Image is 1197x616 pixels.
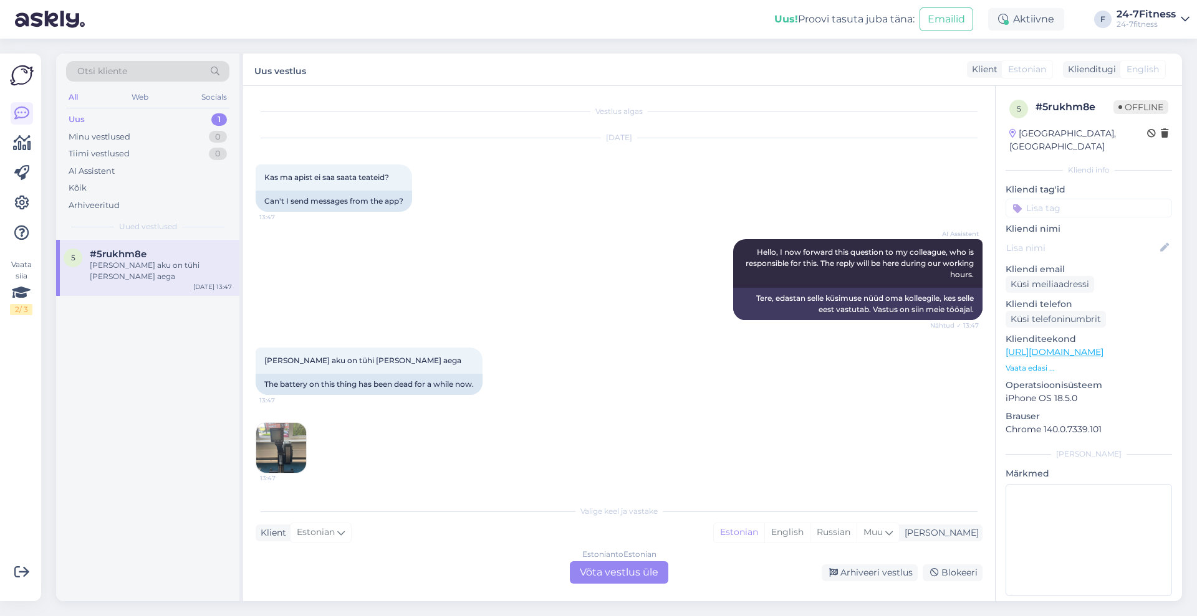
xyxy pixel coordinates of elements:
span: Otsi kliente [77,65,127,78]
div: AI Assistent [69,165,115,178]
span: Uued vestlused [119,221,177,232]
div: 0 [209,148,227,160]
span: #5rukhm8e [90,249,147,260]
div: Uus [69,113,85,126]
a: [URL][DOMAIN_NAME] [1006,346,1103,358]
div: Socials [199,89,229,105]
div: Estonian [714,523,764,542]
div: Aktiivne [988,8,1064,31]
span: Estonian [1008,63,1046,76]
div: The battery on this thing has been dead for a while now. [256,374,483,395]
div: Russian [810,523,857,542]
p: Kliendi email [1006,263,1172,276]
div: 24-7Fitness [1117,9,1176,19]
p: Kliendi nimi [1006,222,1172,235]
div: Arhiveeri vestlus [822,564,918,581]
div: 24-7fitness [1117,19,1176,29]
div: Klienditugi [1063,63,1116,76]
div: English [764,523,810,542]
div: [DATE] [256,132,983,143]
div: Arhiveeritud [69,199,120,212]
div: Küsi meiliaadressi [1006,276,1094,293]
p: Kliendi telefon [1006,298,1172,311]
span: Offline [1113,100,1168,114]
div: Küsi telefoninumbrit [1006,311,1106,328]
input: Lisa tag [1006,199,1172,217]
input: Lisa nimi [1006,241,1158,255]
span: Estonian [297,526,335,539]
p: Chrome 140.0.7339.101 [1006,423,1172,436]
p: Brauser [1006,410,1172,423]
p: iPhone OS 18.5.0 [1006,392,1172,405]
p: Märkmed [1006,467,1172,480]
b: Uus! [774,13,798,25]
div: Blokeeri [923,564,983,581]
img: Attachment [256,423,306,473]
div: All [66,89,80,105]
div: [PERSON_NAME] [1006,448,1172,460]
p: Kliendi tag'id [1006,183,1172,196]
div: 0 [209,131,227,143]
div: Minu vestlused [69,131,130,143]
a: 24-7Fitness24-7fitness [1117,9,1190,29]
span: Kas ma apist ei saa saata teateid? [264,173,389,182]
span: 5 [71,253,75,262]
span: Nähtud ✓ 13:47 [930,321,979,330]
img: Askly Logo [10,64,34,87]
div: Web [129,89,151,105]
div: [PERSON_NAME] [900,526,979,539]
div: Can't I send messages from the app? [256,191,412,212]
span: [PERSON_NAME] aku on tühi [PERSON_NAME] aega [264,356,461,365]
div: Valige keel ja vastake [256,506,983,517]
p: Vaata edasi ... [1006,362,1172,374]
div: Vaata siia [10,259,32,315]
div: Võta vestlus üle [570,561,668,584]
span: Muu [863,526,883,538]
div: Kliendi info [1006,164,1172,176]
span: 13:47 [259,212,306,222]
div: Estonian to Estonian [582,549,656,560]
div: Kõik [69,182,87,194]
div: 2 / 3 [10,304,32,315]
div: Vestlus algas [256,106,983,117]
div: Klient [967,63,997,76]
div: Tiimi vestlused [69,148,130,160]
span: 13:47 [259,396,306,405]
span: AI Assistent [932,229,979,239]
div: Klient [256,526,286,539]
p: Klienditeekond [1006,333,1172,346]
span: 5 [1017,104,1021,113]
div: 1 [211,113,227,126]
div: [DATE] 13:47 [193,282,232,291]
span: 13:47 [260,473,307,483]
div: [PERSON_NAME] aku on tühi [PERSON_NAME] aega [90,260,232,282]
span: Hello, I now forward this question to my colleague, who is responsible for this. The reply will b... [746,247,976,279]
p: Operatsioonisüsteem [1006,379,1172,392]
div: Tere, edastan selle küsimuse nüüd oma kolleegile, kes selle eest vastutab. Vastus on siin meie tö... [733,288,983,320]
button: Emailid [920,7,973,31]
div: # 5rukhm8e [1036,100,1113,115]
div: F [1094,11,1112,28]
div: [GEOGRAPHIC_DATA], [GEOGRAPHIC_DATA] [1009,127,1147,153]
div: Proovi tasuta juba täna: [774,12,915,27]
label: Uus vestlus [254,61,306,78]
span: English [1127,63,1159,76]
